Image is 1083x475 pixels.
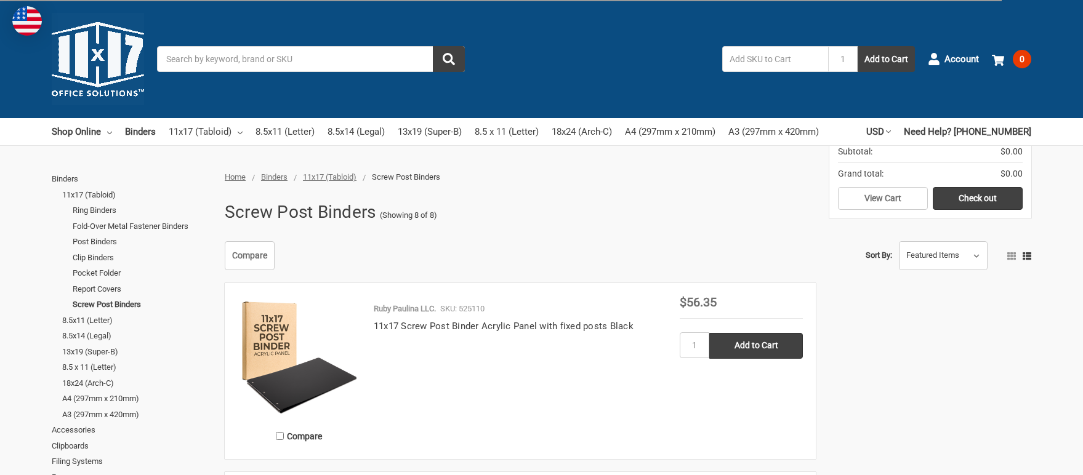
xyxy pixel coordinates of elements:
img: 11x17.com [52,13,144,105]
a: Need Help? [PHONE_NUMBER] [904,118,1031,145]
a: Account [928,43,979,75]
a: Shop Online [52,118,112,145]
a: 13x19 (Super-B) [398,118,462,145]
a: Report Covers [73,281,211,297]
a: A4 (297mm x 210mm) [62,391,211,407]
img: duty and tax information for United States [12,6,42,36]
a: Filing Systems [52,453,211,469]
input: Add SKU to Cart [722,46,828,72]
a: 8.5 x 11 (Letter) [475,118,539,145]
a: Post Binders [73,234,211,250]
a: 0 [992,43,1031,75]
a: Compare [225,241,275,271]
input: Add to Cart [709,333,803,359]
button: Add to Cart [858,46,915,72]
a: 8.5x14 (Legal) [328,118,385,145]
iframe: Google Customer Reviews [981,442,1083,475]
span: Screw Post Binders [372,172,440,182]
a: View Cart [838,187,928,210]
input: Compare [276,432,284,440]
p: Ruby Paulina LLC. [374,303,436,315]
img: 11x17 Screw Post Binder Acrylic Panel with fixed posts Black [238,296,361,419]
a: 8.5x11 (Letter) [256,118,315,145]
a: 13x19 (Super-B) [62,344,211,360]
a: Binders [125,118,156,145]
a: 8.5x14 (Legal) [62,328,211,344]
a: A3 (297mm x 420mm) [728,118,819,145]
a: Check out [933,187,1023,210]
a: Binders [261,172,288,182]
span: Subtotal: [838,145,872,158]
h1: Screw Post Binders [225,196,376,228]
a: Accessories [52,422,211,438]
input: Search by keyword, brand or SKU [157,46,465,72]
a: Binders [52,171,211,187]
a: Fold-Over Metal Fastener Binders [73,218,211,234]
span: Grand total: [838,167,884,180]
a: A4 (297mm x 210mm) [625,118,715,145]
a: 18x24 (Arch-C) [552,118,612,145]
a: Ring Binders [73,202,211,218]
a: Clip Binders [73,250,211,266]
span: 0 [1013,50,1031,68]
a: USD [866,118,891,145]
a: 11x17 (Tabloid) [303,172,356,182]
a: 18x24 (Arch-C) [62,375,211,391]
span: Account [944,52,979,66]
a: Home [225,172,246,182]
a: 8.5x11 (Letter) [62,313,211,329]
a: 11x17 (Tabloid) [62,187,211,203]
a: Clipboards [52,438,211,454]
a: Pocket Folder [73,265,211,281]
a: 8.5 x 11 (Letter) [62,359,211,375]
a: 11x17 Screw Post Binder Acrylic Panel with fixed posts Black [374,321,634,332]
label: Compare [238,426,361,446]
label: Sort By: [866,246,892,265]
a: A3 (297mm x 420mm) [62,407,211,423]
span: $0.00 [1000,167,1023,180]
p: SKU: 525110 [440,303,485,315]
span: $0.00 [1000,145,1023,158]
a: Screw Post Binders [73,297,211,313]
span: $56.35 [680,295,717,309]
span: (Showing 8 of 8) [380,209,437,222]
a: 11x17 (Tabloid) [169,118,243,145]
